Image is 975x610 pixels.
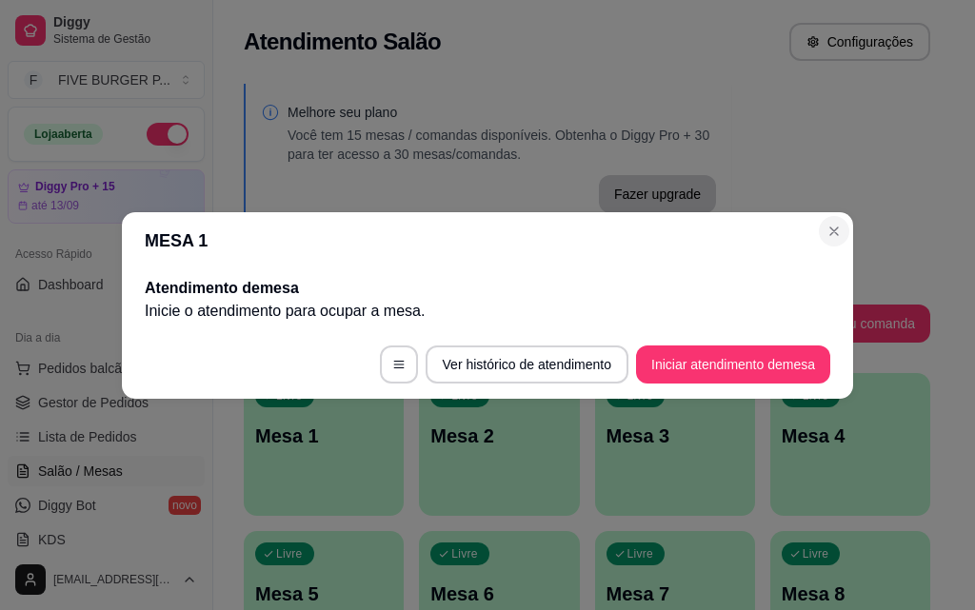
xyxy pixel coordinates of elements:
button: Iniciar atendimento demesa [636,345,830,384]
h2: Atendimento de mesa [145,277,830,300]
button: Ver histórico de atendimento [426,345,628,384]
button: Close [819,216,849,246]
p: Inicie o atendimento para ocupar a mesa . [145,300,830,323]
header: MESA 1 [122,212,853,269]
